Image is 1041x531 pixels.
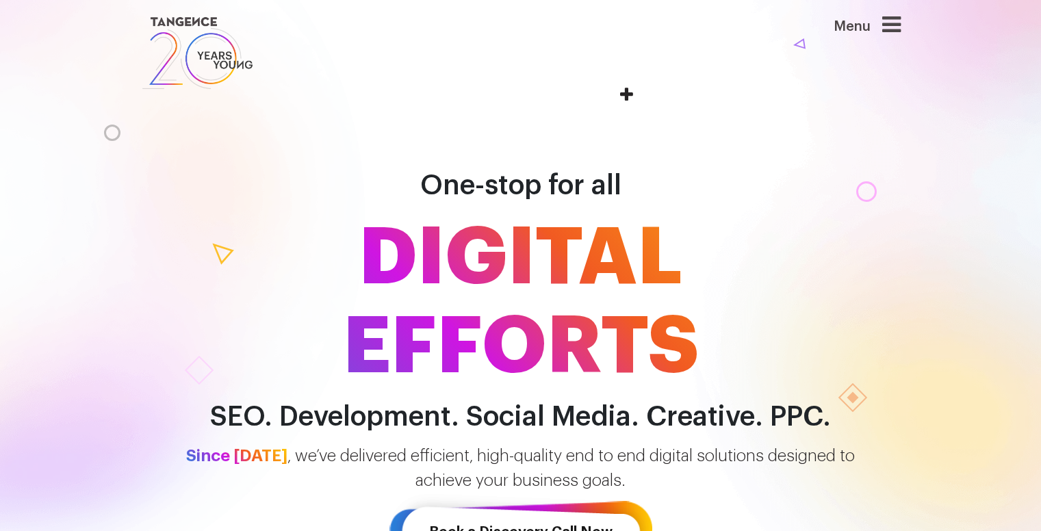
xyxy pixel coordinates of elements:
[141,14,255,92] img: logo SVG
[131,402,911,432] h2: SEO. Development. Social Media. Creative. PPC.
[131,443,911,493] p: , we’ve delivered efficient, high-quality end to end digital solutions designed to achieve your b...
[186,448,287,464] span: Since [DATE]
[420,172,621,199] span: One-stop for all
[131,213,911,391] span: DIGITAL EFFORTS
